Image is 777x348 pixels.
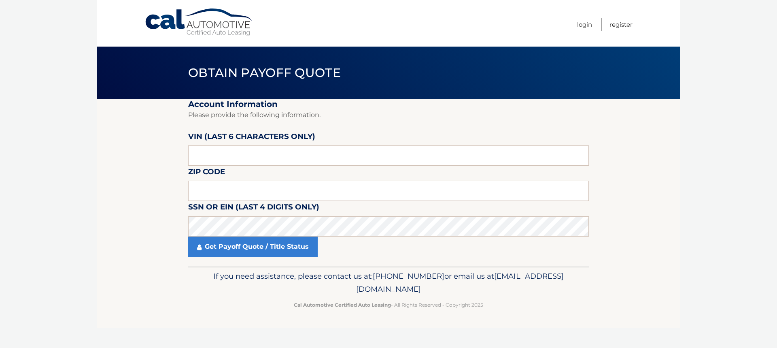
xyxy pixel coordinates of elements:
[188,201,319,216] label: SSN or EIN (last 4 digits only)
[609,18,633,31] a: Register
[188,130,315,145] label: VIN (last 6 characters only)
[188,65,341,80] span: Obtain Payoff Quote
[577,18,592,31] a: Login
[193,270,584,296] p: If you need assistance, please contact us at: or email us at
[373,271,444,281] span: [PHONE_NUMBER]
[193,301,584,309] p: - All Rights Reserved - Copyright 2025
[188,109,589,121] p: Please provide the following information.
[294,302,391,308] strong: Cal Automotive Certified Auto Leasing
[188,166,225,181] label: Zip Code
[188,237,318,257] a: Get Payoff Quote / Title Status
[144,8,254,37] a: Cal Automotive
[188,99,589,109] h2: Account Information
